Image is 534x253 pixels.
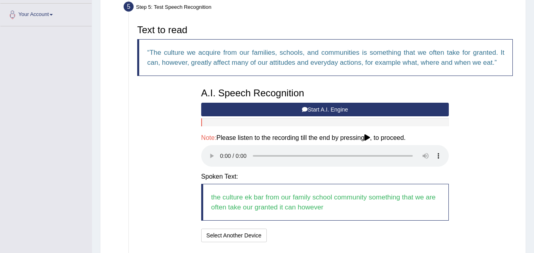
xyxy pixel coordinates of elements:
[201,103,449,116] button: Start A.I. Engine
[201,184,449,221] blockquote: the culture ek bar from our family school community something that we are often take our granted ...
[0,4,92,24] a: Your Account
[147,49,504,66] q: The culture we acquire from our families, schools, and communities is something that we often tak...
[201,134,449,141] h4: Please listen to the recording till the end by pressing , to proceed.
[137,25,513,35] h3: Text to read
[201,134,216,141] span: Note:
[201,229,267,242] button: Select Another Device
[201,173,449,180] h4: Spoken Text:
[201,88,449,98] h3: A.I. Speech Recognition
